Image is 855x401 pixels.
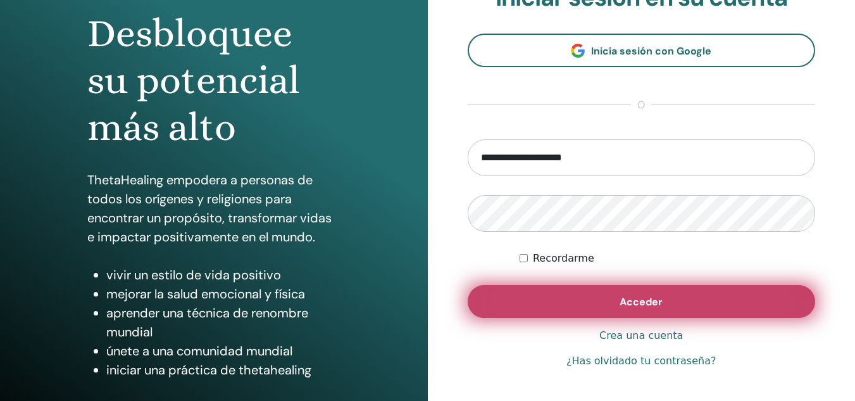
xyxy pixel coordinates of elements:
[87,10,340,151] h1: Desbloquee su potencial más alto
[533,251,594,266] label: Recordarme
[468,285,816,318] button: Acceder
[631,98,651,113] span: o
[106,341,340,360] li: únete a una comunidad mundial
[599,328,683,343] a: Crea una cuenta
[106,284,340,303] li: mejorar la salud emocional y física
[106,265,340,284] li: vivir un estilo de vida positivo
[520,251,815,266] div: Mantenerme autenticado indefinidamente o hasta cerrar la sesión manualmente
[87,170,340,246] p: ThetaHealing empodera a personas de todos los orígenes y religiones para encontrar un propósito, ...
[106,360,340,379] li: iniciar una práctica de thetahealing
[468,34,816,67] a: Inicia sesión con Google
[566,353,716,369] a: ¿Has olvidado tu contraseña?
[620,295,663,309] span: Acceder
[106,303,340,341] li: aprender una técnica de renombre mundial
[591,44,711,58] span: Inicia sesión con Google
